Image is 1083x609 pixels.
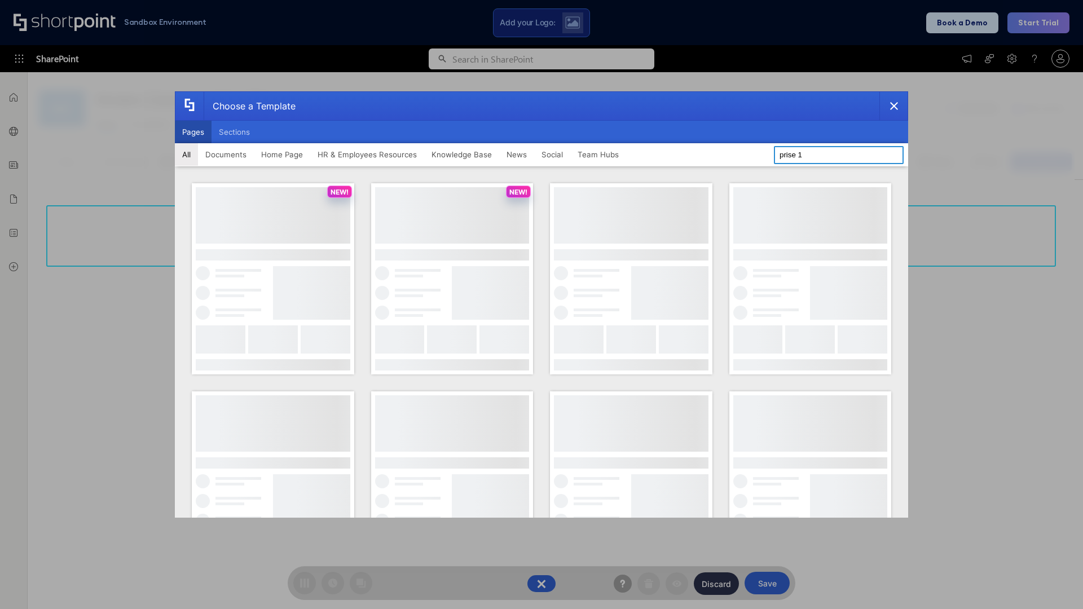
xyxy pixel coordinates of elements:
button: HR & Employees Resources [310,143,424,166]
button: All [175,143,198,166]
div: template selector [175,91,908,518]
button: Knowledge Base [424,143,499,166]
div: Choose a Template [204,92,296,120]
input: Search [774,146,904,164]
button: Documents [198,143,254,166]
button: News [499,143,534,166]
p: NEW! [509,188,527,196]
button: Sections [212,121,257,143]
p: NEW! [331,188,349,196]
button: Home Page [254,143,310,166]
button: Social [534,143,570,166]
button: Team Hubs [570,143,626,166]
button: Pages [175,121,212,143]
iframe: Chat Widget [1027,555,1083,609]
